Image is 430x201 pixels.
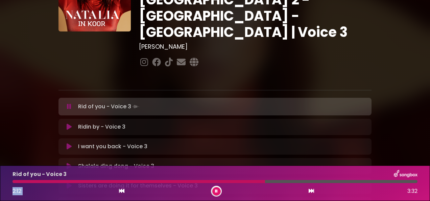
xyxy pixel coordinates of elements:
[13,187,21,195] span: 2:12
[78,123,125,131] p: Ridin by - Voice 3
[139,43,372,50] h3: [PERSON_NAME]
[407,187,417,195] span: 3:32
[78,162,154,170] p: Shalala ding dong - Voice 3
[78,142,147,151] p: I want you back - Voice 3
[13,170,67,178] p: Rid of you - Voice 3
[78,102,141,111] p: Rid of you - Voice 3
[394,170,417,179] img: songbox-logo-white.png
[131,102,141,111] img: waveform4.gif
